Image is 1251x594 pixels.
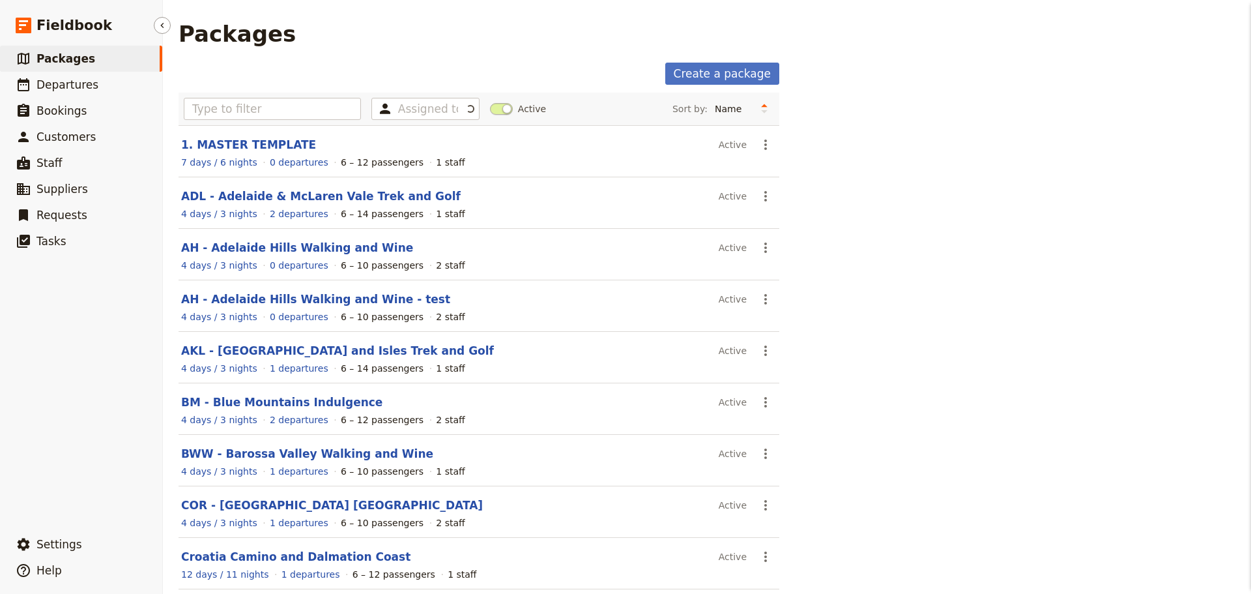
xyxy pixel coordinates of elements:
[719,546,747,568] div: Active
[755,443,777,465] button: Actions
[398,101,458,117] input: Assigned to
[755,185,777,207] button: Actions
[341,259,424,272] div: 6 – 10 passengers
[672,102,708,115] span: Sort by:
[341,362,424,375] div: 6 – 14 passengers
[270,310,328,323] a: View the departures for this package
[719,237,747,259] div: Active
[181,293,450,306] a: AH - Adelaide Hills Walking and Wine - test
[181,569,269,580] span: 12 days / 11 nights
[270,516,328,529] a: View the departures for this package
[181,209,257,219] span: 4 days / 3 nights
[341,207,424,220] div: 6 – 14 passengers
[436,259,465,272] div: 2 staff
[179,21,296,47] h1: Packages
[719,494,747,516] div: Active
[36,16,112,35] span: Fieldbook
[436,310,465,323] div: 2 staff
[181,466,257,477] span: 4 days / 3 nights
[270,465,328,478] a: View the departures for this package
[270,259,328,272] a: View the departures for this package
[719,185,747,207] div: Active
[181,396,382,409] a: BM - Blue Mountains Indulgence
[181,362,257,375] a: View the itinerary for this package
[719,340,747,362] div: Active
[181,413,257,426] a: View the itinerary for this package
[36,183,88,196] span: Suppliers
[181,550,410,563] a: Croatia Camino and Dalmation Coast
[36,209,87,222] span: Requests
[341,156,424,169] div: 6 – 12 passengers
[281,568,340,581] a: View the departures for this package
[181,259,257,272] a: View the itinerary for this package
[448,568,476,581] div: 1 staff
[436,465,465,478] div: 1 staff
[719,134,747,156] div: Active
[36,130,96,143] span: Customers
[36,564,62,577] span: Help
[436,516,465,529] div: 2 staff
[181,568,269,581] a: View the itinerary for this package
[36,235,66,248] span: Tasks
[181,516,257,529] a: View the itinerary for this package
[719,391,747,413] div: Active
[341,516,424,529] div: 6 – 10 passengers
[270,362,328,375] a: View the departures for this package
[719,288,747,310] div: Active
[719,443,747,465] div: Active
[181,310,257,323] a: View the itinerary for this package
[36,78,98,91] span: Departures
[181,241,413,254] a: AH - Adelaide Hills Walking and Wine
[755,288,777,310] button: Actions
[184,98,361,120] input: Type to filter
[36,156,63,170] span: Staff
[436,207,465,220] div: 1 staff
[270,413,328,426] a: View the departures for this package
[755,546,777,568] button: Actions
[181,138,316,151] a: 1. MASTER TEMPLATE
[181,190,461,203] a: ADL - Adelaide & McLaren Vale Trek and Golf
[36,104,87,117] span: Bookings
[755,237,777,259] button: Actions
[436,413,465,426] div: 2 staff
[436,156,465,169] div: 1 staff
[181,344,494,357] a: AKL - [GEOGRAPHIC_DATA] and Isles Trek and Golf
[436,362,465,375] div: 1 staff
[665,63,779,85] a: Create a package
[181,157,257,168] span: 7 days / 6 nights
[755,340,777,362] button: Actions
[341,413,424,426] div: 6 – 12 passengers
[36,538,82,551] span: Settings
[755,391,777,413] button: Actions
[181,499,483,512] a: COR - [GEOGRAPHIC_DATA] [GEOGRAPHIC_DATA]
[181,518,257,528] span: 4 days / 3 nights
[181,207,257,220] a: View the itinerary for this package
[270,207,328,220] a: View the departures for this package
[755,99,774,119] button: Change sort direction
[36,52,95,65] span: Packages
[181,415,257,425] span: 4 days / 3 nights
[755,134,777,156] button: Actions
[709,99,755,119] select: Sort by:
[181,447,433,460] a: BWW - Barossa Valley Walking and Wine
[352,568,435,581] div: 6 – 12 passengers
[181,363,257,374] span: 4 days / 3 nights
[341,310,424,323] div: 6 – 10 passengers
[341,465,424,478] div: 6 – 10 passengers
[270,156,328,169] a: View the departures for this package
[181,312,257,322] span: 4 days / 3 nights
[181,260,257,271] span: 4 days / 3 nights
[181,156,257,169] a: View the itinerary for this package
[518,102,546,115] span: Active
[154,17,171,34] button: Hide menu
[181,465,257,478] a: View the itinerary for this package
[755,494,777,516] button: Actions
